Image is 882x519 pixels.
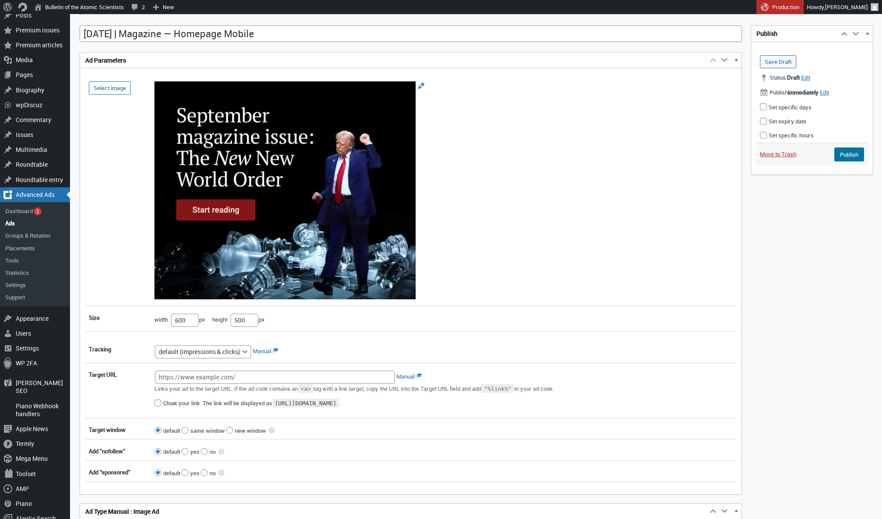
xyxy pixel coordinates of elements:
img: Sept. 2025 | Magazine — Homepage Mobile [154,81,416,299]
code: [URL][DOMAIN_NAME] [273,399,339,407]
span: Draft [787,74,800,81]
a: Edit status [801,74,810,81]
input: default [154,427,161,434]
label: height px [212,316,265,323]
input: Publish [834,147,864,161]
input: heightpx [231,314,258,327]
button: Toggle panel: Ad Parameters [730,55,742,66]
label: new window [226,427,266,435]
a: Manual [253,347,279,355]
input: Set specific days [760,103,767,110]
a: Manual [396,372,422,380]
input: Set specific hours [760,132,767,139]
button: Move up [839,28,850,39]
code: "%link%" [482,384,514,393]
label: Target URL [84,366,150,383]
button: Move down [850,28,861,39]
input: no [201,469,208,476]
span: size [84,309,150,326]
span: [PERSON_NAME] [825,3,868,11]
span: Edit [820,88,829,96]
a: Move to Trash [760,150,796,158]
label: default [154,469,180,477]
input: default [154,469,161,476]
label: Set expiry date [760,117,806,125]
span: Publish [760,88,820,97]
input: no [201,448,208,455]
input: https://www.example.com/ [155,371,395,384]
input: Save Draft [760,55,796,68]
input: Set expiry date [760,118,767,125]
input: default [154,448,161,455]
button: Move down [719,55,730,66]
label: same window [182,427,225,435]
label: Cloak your link. The link will be displayed as . [154,399,340,407]
input: new window [226,427,233,434]
button: Toggle panel: Ad Type [730,506,742,517]
code: <a> [298,384,313,393]
input: widthpx [171,314,199,327]
input: yes [182,448,189,455]
span: Tracking [84,341,150,358]
label: Set specific days [760,103,812,111]
span: Edit [801,74,810,81]
a: Edit date and time [820,88,829,96]
button: Toggle panel: Publish [861,28,873,39]
button: Move up [707,55,719,66]
label: no [201,469,216,477]
h2: Ad Parameters [80,53,707,68]
label: Set specific hours [760,131,814,139]
label: width px [154,316,205,323]
h2: Publish [751,26,839,42]
span: 2 [36,208,39,214]
label: yes [182,448,199,456]
label: no [201,448,216,456]
input: Cloak your link. The link will be displayed as[URL][DOMAIN_NAME]. [154,400,161,407]
input: same window [182,427,189,434]
div: Status: [756,71,868,86]
p: Links your ad to the target URL. If the ad code contains an tag with a link target, copy the URL ... [154,385,554,393]
span: target window [84,421,150,438]
button: Move up [707,506,719,517]
button: Move down [719,506,730,517]
span: Add “nofollow” [84,443,150,459]
label: yes [182,469,199,477]
input: yes [182,469,189,476]
span: Add “sponsored” [84,464,150,480]
label: default [154,448,180,456]
b: immediately [788,88,819,96]
button: Select image [89,81,131,95]
label: default [154,427,180,435]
